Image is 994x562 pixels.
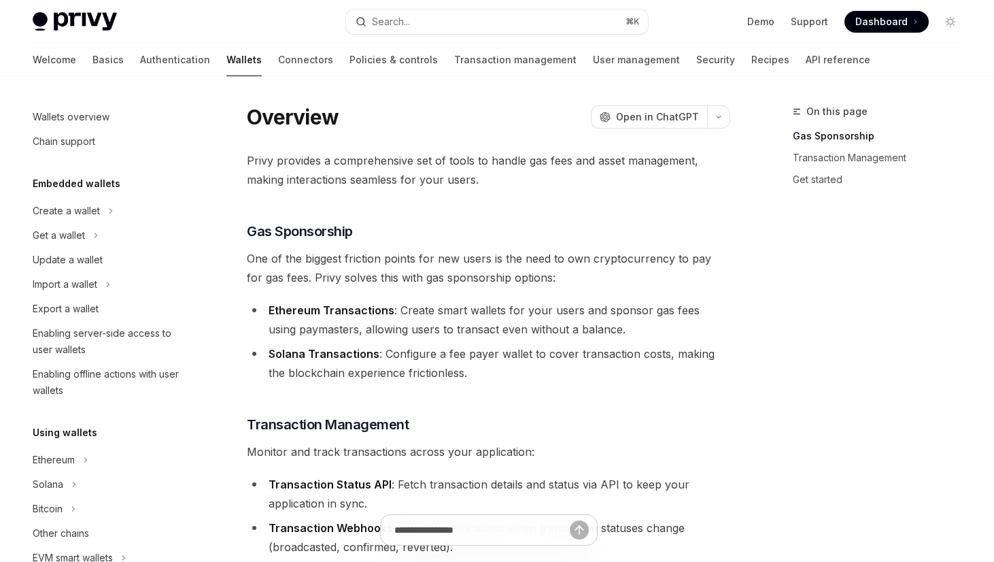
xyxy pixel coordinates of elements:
li: : Configure a fee payer wallet to cover transaction costs, making the blockchain experience frict... [247,344,730,382]
a: Dashboard [844,11,929,33]
h5: Embedded wallets [33,176,120,192]
span: One of the biggest friction points for new users is the need to own cryptocurrency to pay for gas... [247,249,730,287]
a: Wallets overview [22,105,196,129]
span: Transaction Management [247,415,409,434]
a: Update a wallet [22,248,196,272]
button: Create a wallet [22,199,196,223]
a: Connectors [278,44,333,76]
a: API reference [806,44,870,76]
a: Authentication [140,44,210,76]
li: : Fetch transaction details and status via API to keep your application in sync. [247,475,730,513]
button: Bitcoin [22,497,196,521]
div: Chain support [33,133,95,150]
div: Search... [372,14,410,30]
a: Security [696,44,735,76]
div: Import a wallet [33,276,97,293]
a: Transaction management [454,44,577,76]
div: Solana [33,476,63,493]
a: Demo [747,15,774,29]
strong: Solana Transactions [269,347,379,361]
div: Bitcoin [33,501,63,517]
div: Other chains [33,525,89,542]
span: Privy provides a comprehensive set of tools to handle gas fees and asset management, making inter... [247,151,730,189]
div: Enabling offline actions with user wallets [33,366,188,399]
a: Chain support [22,129,196,154]
a: Welcome [33,44,76,76]
li: : Create smart wallets for your users and sponsor gas fees using paymasters, allowing users to tr... [247,301,730,339]
a: Export a wallet [22,297,196,321]
div: Enabling server-side access to user wallets [33,325,188,358]
span: Dashboard [855,15,908,29]
span: ⌘ K [625,16,640,27]
button: Toggle dark mode [940,11,961,33]
span: Gas Sponsorship [247,222,353,241]
a: Transaction Management [793,147,972,169]
strong: Transaction Status API [269,478,392,491]
a: Other chains [22,521,196,546]
a: Policies & controls [349,44,438,76]
h1: Overview [247,105,339,129]
button: Ethereum [22,448,196,472]
a: Gas Sponsorship [793,125,972,147]
button: Import a wallet [22,272,196,297]
strong: Ethereum Transactions [269,303,394,317]
input: Ask a question... [394,515,570,545]
div: Get a wallet [33,227,85,244]
button: Get a wallet [22,223,196,248]
div: Export a wallet [33,301,99,317]
div: Ethereum [33,452,75,468]
div: Wallets overview [33,109,109,125]
a: Support [791,15,828,29]
div: Update a wallet [33,252,103,268]
a: Recipes [751,44,789,76]
a: User management [593,44,680,76]
button: Solana [22,472,196,497]
a: Enabling offline actions with user wallets [22,362,196,403]
span: On this page [806,103,868,120]
span: Open in ChatGPT [616,110,699,124]
button: Open in ChatGPT [591,105,707,129]
span: Monitor and track transactions across your application: [247,442,730,461]
h5: Using wallets [33,425,97,441]
a: Enabling server-side access to user wallets [22,321,196,362]
a: Wallets [226,44,262,76]
img: light logo [33,12,117,31]
button: Search...⌘K [346,10,649,34]
button: Send message [570,520,589,540]
a: Basics [92,44,124,76]
div: Create a wallet [33,203,100,219]
a: Get started [793,169,972,191]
